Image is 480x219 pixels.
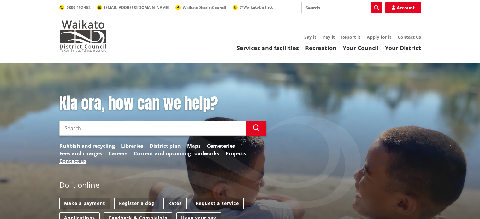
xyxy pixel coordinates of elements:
h2: Do it online [59,181,99,192]
a: Current and upcoming roadworks [134,150,219,157]
a: Libraries [121,142,143,150]
a: Your Council [343,44,379,52]
a: Contact us [59,157,86,165]
img: Waikato District Council - Te Kaunihera aa Takiwaa o Waikato [59,20,107,52]
a: Register a dog [114,198,159,209]
a: Apply for it [367,34,391,40]
a: Report it [341,34,360,40]
a: Cemeteries [207,142,235,150]
a: Contact us [398,34,421,40]
a: District plan [150,142,181,150]
span: WaikatoDistrictCouncil [183,5,226,10]
span: [EMAIL_ADDRESS][DOMAIN_NAME] [104,5,169,10]
input: Search input [59,121,246,136]
a: Recreation [305,44,336,52]
a: Projects [226,150,246,157]
a: Services and facilities [237,44,299,52]
h1: Kia ora, how can we help? [59,95,266,113]
a: Say it [304,34,316,40]
a: Account [385,2,421,13]
span: @WaikatoDistrict [240,4,273,10]
a: @WaikatoDistrict [233,4,273,10]
a: Pay it [323,34,335,40]
a: Fees and charges [59,150,102,157]
a: Rates [163,198,187,209]
a: Rubbish and recycling [59,142,115,150]
a: 0800 492 452 [59,5,91,10]
span: 0800 492 452 [67,5,91,10]
a: [EMAIL_ADDRESS][DOMAIN_NAME] [97,5,169,10]
a: Careers [109,150,127,157]
a: Make a payment [59,198,110,209]
a: Your District [385,44,421,52]
a: Request a service [191,198,244,209]
a: Maps [187,142,201,150]
input: Search input [301,2,382,13]
a: WaikatoDistrictCouncil [175,5,226,10]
